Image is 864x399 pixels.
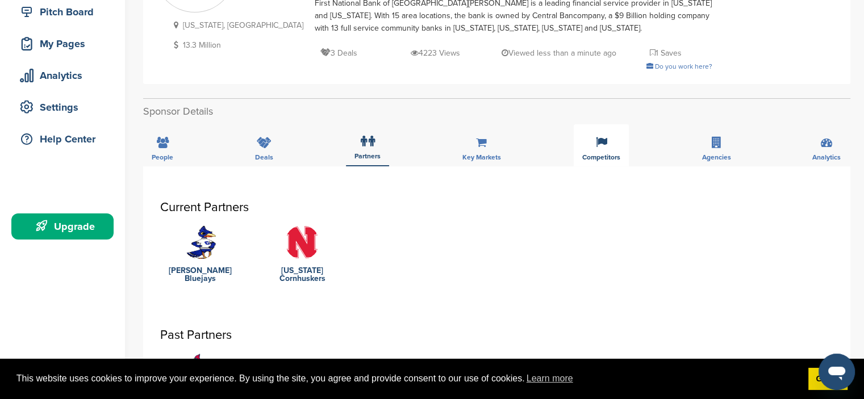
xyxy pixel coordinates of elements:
h2: Sponsor Details [143,104,850,119]
div: Settings [17,97,114,117]
p: Viewed less than a minute ago [502,46,616,60]
p: 1 Saves [650,46,682,60]
span: Deals [255,154,273,161]
span: Competitors [582,154,620,161]
span: Key Markets [462,154,501,161]
span: Analytics [812,154,841,161]
span: Agencies [702,154,731,161]
img: Open uri20141112 64162 kp8kv0?1415805914 [183,225,217,259]
p: [US_STATE], [GEOGRAPHIC_DATA] [169,18,303,32]
img: Data?1415806032 [285,225,319,259]
div: Upgrade [17,216,114,237]
h3: Current Partners [160,200,833,214]
a: [US_STATE] Cornhuskers [262,267,342,283]
a: My Pages [11,31,114,57]
p: 13.3 Million [169,38,303,52]
a: Settings [11,94,114,120]
a: learn more about cookies [525,370,575,387]
iframe: Button to launch messaging window [819,354,855,390]
span: Partners [354,153,381,159]
a: Analytics [11,62,114,89]
p: 3 Deals [320,46,357,60]
span: People [152,154,173,161]
h3: Past Partners [160,328,833,342]
div: Analytics [17,65,114,86]
a: Help Center [11,126,114,152]
a: Upgrade [11,213,114,240]
div: My Pages [17,33,114,54]
div: Help Center [17,129,114,149]
a: dismiss cookie message [808,368,848,390]
p: 4223 Views [411,46,460,60]
a: [PERSON_NAME] Bluejays [160,267,240,283]
img: Open uri20141112 64162 etm42g?1415808248 [183,353,217,387]
span: Do you work here? [655,62,712,70]
span: This website uses cookies to improve your experience. By using the site, you agree and provide co... [16,370,799,387]
a: Do you work here? [646,62,712,70]
div: Pitch Board [17,2,114,22]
